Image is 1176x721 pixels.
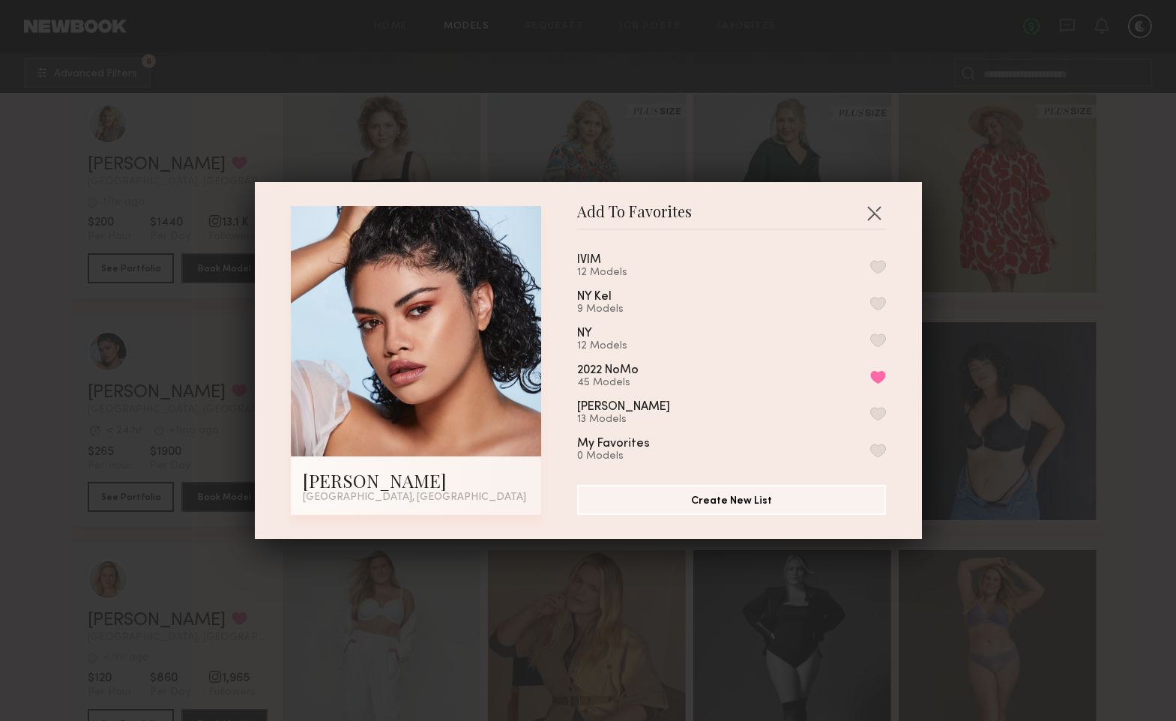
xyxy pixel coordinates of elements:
div: NY Kel [577,291,612,304]
div: 9 Models [577,304,648,316]
div: 2022 NoMo [577,364,639,377]
div: [PERSON_NAME] [303,468,529,492]
div: [GEOGRAPHIC_DATA], [GEOGRAPHIC_DATA] [303,492,529,503]
div: NY [577,328,592,340]
button: Close [862,201,886,225]
div: 12 Models [577,267,637,279]
div: My Favorites [577,438,650,450]
div: 45 Models [577,377,675,389]
div: [PERSON_NAME] [577,401,670,414]
span: Add To Favorites [577,206,692,229]
button: Create New List [577,485,886,515]
div: 13 Models [577,414,706,426]
div: 12 Models [577,340,628,352]
div: 0 Models [577,450,686,462]
div: IVIM [577,254,601,267]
